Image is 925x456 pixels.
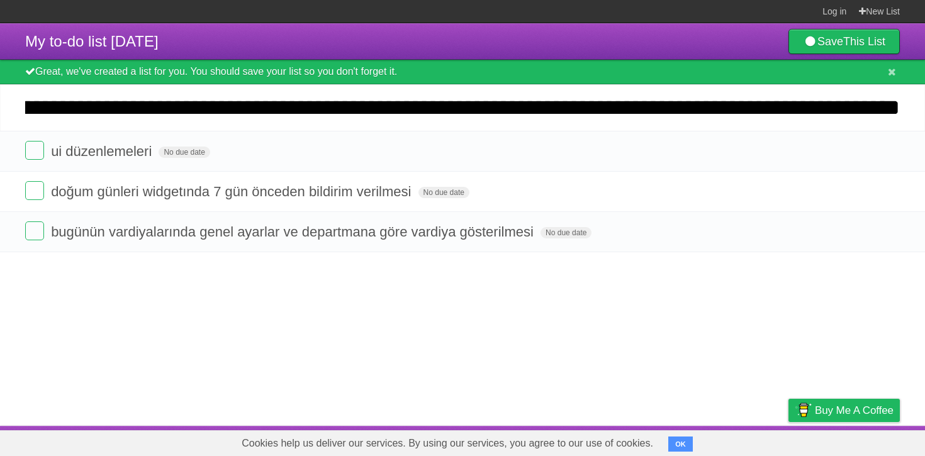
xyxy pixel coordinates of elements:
[772,429,805,453] a: Privacy
[51,224,537,240] span: bugünün vardiyalarında genel ayarlar ve departmana göre vardiya gösterilmesi
[621,429,647,453] a: About
[159,147,210,158] span: No due date
[788,29,900,54] a: SaveThis List
[25,33,159,50] span: My to-do list [DATE]
[843,35,885,48] b: This List
[25,141,44,160] label: Done
[788,399,900,422] a: Buy me a coffee
[815,399,894,421] span: Buy me a coffee
[229,431,666,456] span: Cookies help us deliver our services. By using our services, you agree to our use of cookies.
[668,437,693,452] button: OK
[51,184,414,199] span: doğum günleri widgetında 7 gün önceden bildirim verilmesi
[541,227,591,238] span: No due date
[25,181,44,200] label: Done
[729,429,757,453] a: Terms
[51,143,155,159] span: ui düzenlemeleri
[821,429,900,453] a: Suggest a feature
[795,399,812,421] img: Buy me a coffee
[418,187,469,198] span: No due date
[25,221,44,240] label: Done
[663,429,714,453] a: Developers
